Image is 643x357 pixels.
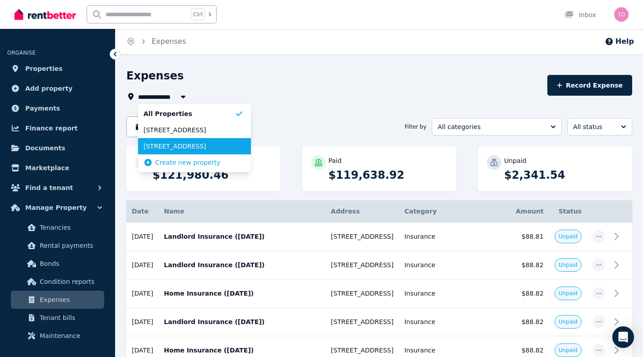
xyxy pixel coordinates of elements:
[7,179,108,197] button: Find a tenant
[11,291,104,309] a: Expenses
[7,119,108,137] a: Finance report
[547,75,632,96] button: Record Expense
[25,63,63,74] span: Properties
[11,218,104,236] a: Tenancies
[549,200,587,223] th: Status
[7,60,108,78] a: Properties
[399,251,506,279] td: Insurance
[126,223,158,251] td: [DATE]
[25,162,69,173] span: Marketplace
[208,11,212,18] span: k
[25,202,87,213] span: Manage Property
[328,156,342,165] p: Paid
[7,50,36,56] span: ORGANISE
[158,200,325,223] th: Name
[14,8,76,21] img: RentBetter
[399,279,506,308] td: Insurance
[126,279,158,308] td: [DATE]
[612,326,634,348] div: Open Intercom Messenger
[506,279,549,308] td: $88.82
[559,290,578,297] span: Unpaid
[164,317,320,326] p: Landlord Insurance ([DATE])
[328,168,448,182] p: $119,638.92
[164,260,320,269] p: Landlord Insurance ([DATE])
[7,79,108,97] a: Add property
[40,222,101,233] span: Tenancies
[40,330,101,341] span: Maintenance
[432,118,562,135] button: All categories
[504,168,623,182] p: $2,341.54
[7,199,108,217] button: Manage Property
[7,159,108,177] a: Marketplace
[143,125,235,134] span: [STREET_ADDRESS]
[325,200,399,223] th: Address
[152,37,186,46] a: Expenses
[11,236,104,255] a: Rental payments
[126,69,184,83] h1: Expenses
[405,123,426,130] span: Filter by
[567,118,632,135] button: All status
[399,223,506,251] td: Insurance
[116,29,197,54] nav: Breadcrumb
[559,318,578,325] span: Unpaid
[40,240,101,251] span: Rental payments
[506,200,549,223] th: Amount
[399,308,506,336] td: Insurance
[11,255,104,273] a: Bonds
[164,289,320,298] p: Home Insurance ([DATE])
[564,10,596,19] div: Inbox
[11,309,104,327] a: Tenant bills
[40,276,101,287] span: Condition reports
[559,261,578,269] span: Unpaid
[11,327,104,345] a: Maintenance
[7,99,108,117] a: Payments
[7,139,108,157] a: Documents
[155,158,220,167] span: Create new property
[126,116,186,137] button: Date filter
[164,346,320,355] p: Home Insurance ([DATE])
[40,294,101,305] span: Expenses
[164,232,320,241] p: Landlord Insurance ([DATE])
[143,142,235,151] span: [STREET_ADDRESS]
[614,7,629,22] img: Tom Dudek
[126,251,158,279] td: [DATE]
[325,223,399,251] td: [STREET_ADDRESS]
[126,308,158,336] td: [DATE]
[438,122,543,131] span: All categories
[40,312,101,323] span: Tenant bills
[504,156,526,165] p: Unpaid
[399,200,506,223] th: Category
[559,347,578,354] span: Unpaid
[40,258,101,269] span: Bonds
[143,109,235,118] span: All Properties
[325,308,399,336] td: [STREET_ADDRESS]
[153,168,272,182] p: $121,980.46
[325,279,399,308] td: [STREET_ADDRESS]
[191,9,205,20] span: Ctrl
[506,223,549,251] td: $88.81
[25,123,78,134] span: Finance report
[325,251,399,279] td: [STREET_ADDRESS]
[506,308,549,336] td: $88.82
[11,273,104,291] a: Condition reports
[506,251,549,279] td: $88.82
[559,233,578,240] span: Unpaid
[25,83,73,94] span: Add property
[25,103,60,114] span: Payments
[25,182,73,193] span: Find a tenant
[126,200,158,223] th: Date
[573,122,614,131] span: All status
[605,36,634,47] button: Help
[25,143,65,153] span: Documents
